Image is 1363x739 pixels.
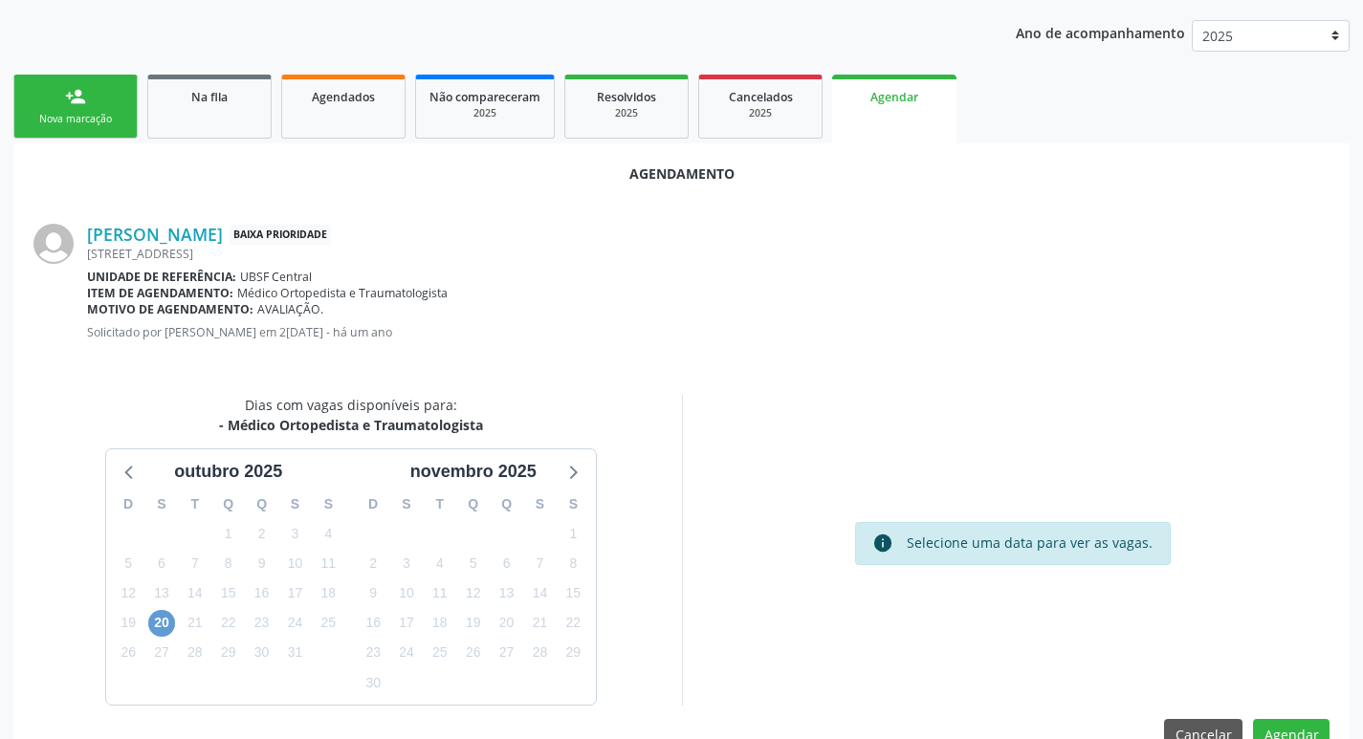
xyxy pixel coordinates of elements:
[281,640,308,666] span: sexta-feira, 31 de outubro de 2025
[494,640,520,666] span: quinta-feira, 27 de novembro de 2025
[312,89,375,105] span: Agendados
[230,225,331,245] span: Baixa Prioridade
[870,89,918,105] span: Agendar
[148,640,175,666] span: segunda-feira, 27 de outubro de 2025
[215,520,242,547] span: quarta-feira, 1 de outubro de 2025
[182,610,209,637] span: terça-feira, 21 de outubro de 2025
[460,550,487,576] span: quarta-feira, 5 de novembro de 2025
[427,610,453,637] span: terça-feira, 18 de novembro de 2025
[907,533,1153,554] div: Selecione uma data para ver as vagas.
[360,640,386,666] span: domingo, 23 de novembro de 2025
[115,550,142,576] span: domingo, 5 de outubro de 2025
[460,640,487,666] span: quarta-feira, 26 de novembro de 2025
[360,550,386,576] span: domingo, 2 de novembro de 2025
[427,580,453,607] span: terça-feira, 11 de novembro de 2025
[65,86,86,107] div: person_add
[215,610,242,637] span: quarta-feira, 22 de outubro de 2025
[713,106,808,120] div: 2025
[560,610,586,637] span: sábado, 22 de novembro de 2025
[249,550,275,576] span: quinta-feira, 9 de outubro de 2025
[87,246,1330,262] div: [STREET_ADDRESS]
[249,640,275,666] span: quinta-feira, 30 de outubro de 2025
[1016,20,1185,44] p: Ano de acompanhamento
[191,89,228,105] span: Na fila
[278,489,312,519] div: S
[166,459,290,485] div: outubro 2025
[560,550,586,576] span: sábado, 8 de novembro de 2025
[429,106,540,120] div: 2025
[423,489,456,519] div: T
[872,533,893,554] i: info
[87,301,253,317] b: Motivo de agendamento:
[315,550,341,576] span: sábado, 11 de outubro de 2025
[403,459,544,485] div: novembro 2025
[249,610,275,637] span: quinta-feira, 23 de outubro de 2025
[315,610,341,637] span: sábado, 25 de outubro de 2025
[182,640,209,666] span: terça-feira, 28 de outubro de 2025
[315,580,341,607] span: sábado, 18 de outubro de 2025
[494,610,520,637] span: quinta-feira, 20 de novembro de 2025
[281,550,308,576] span: sexta-feira, 10 de outubro de 2025
[557,489,590,519] div: S
[494,580,520,607] span: quinta-feira, 13 de novembro de 2025
[87,285,233,301] b: Item de agendamento:
[357,489,390,519] div: D
[429,89,540,105] span: Não compareceram
[393,580,420,607] span: segunda-feira, 10 de novembro de 2025
[215,580,242,607] span: quarta-feira, 15 de outubro de 2025
[281,520,308,547] span: sexta-feira, 3 de outubro de 2025
[182,550,209,576] span: terça-feira, 7 de outubro de 2025
[490,489,523,519] div: Q
[219,395,483,435] div: Dias com vagas disponíveis para:
[460,580,487,607] span: quarta-feira, 12 de novembro de 2025
[33,224,74,264] img: img
[237,285,448,301] span: Médico Ortopedista e Traumatologista
[145,489,179,519] div: S
[215,550,242,576] span: quarta-feira, 8 de outubro de 2025
[148,610,175,637] span: segunda-feira, 20 de outubro de 2025
[526,610,553,637] span: sexta-feira, 21 de novembro de 2025
[360,580,386,607] span: domingo, 9 de novembro de 2025
[526,640,553,666] span: sexta-feira, 28 de novembro de 2025
[215,640,242,666] span: quarta-feira, 29 de outubro de 2025
[115,580,142,607] span: domingo, 12 de outubro de 2025
[360,669,386,696] span: domingo, 30 de novembro de 2025
[115,640,142,666] span: domingo, 26 de outubro de 2025
[393,640,420,666] span: segunda-feira, 24 de novembro de 2025
[597,89,656,105] span: Resolvidos
[245,489,278,519] div: Q
[315,520,341,547] span: sábado, 4 de outubro de 2025
[178,489,211,519] div: T
[182,580,209,607] span: terça-feira, 14 de outubro de 2025
[249,580,275,607] span: quinta-feira, 16 de outubro de 2025
[33,163,1330,184] div: Agendamento
[87,324,1330,340] p: Solicitado por [PERSON_NAME] em 2[DATE] - há um ano
[390,489,424,519] div: S
[87,269,236,285] b: Unidade de referência:
[427,550,453,576] span: terça-feira, 4 de novembro de 2025
[148,550,175,576] span: segunda-feira, 6 de outubro de 2025
[579,106,674,120] div: 2025
[427,640,453,666] span: terça-feira, 25 de novembro de 2025
[560,580,586,607] span: sábado, 15 de novembro de 2025
[526,550,553,576] span: sexta-feira, 7 de novembro de 2025
[87,224,223,245] a: [PERSON_NAME]
[494,550,520,576] span: quinta-feira, 6 de novembro de 2025
[360,610,386,637] span: domingo, 16 de novembro de 2025
[240,269,312,285] span: UBSF Central
[112,489,145,519] div: D
[526,580,553,607] span: sexta-feira, 14 de novembro de 2025
[257,301,323,317] span: AVALIAÇÃO.
[115,610,142,637] span: domingo, 19 de outubro de 2025
[393,550,420,576] span: segunda-feira, 3 de novembro de 2025
[560,520,586,547] span: sábado, 1 de novembro de 2025
[560,640,586,666] span: sábado, 29 de novembro de 2025
[456,489,490,519] div: Q
[281,580,308,607] span: sexta-feira, 17 de outubro de 2025
[729,89,793,105] span: Cancelados
[460,610,487,637] span: quarta-feira, 19 de novembro de 2025
[523,489,557,519] div: S
[312,489,345,519] div: S
[148,580,175,607] span: segunda-feira, 13 de outubro de 2025
[281,610,308,637] span: sexta-feira, 24 de outubro de 2025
